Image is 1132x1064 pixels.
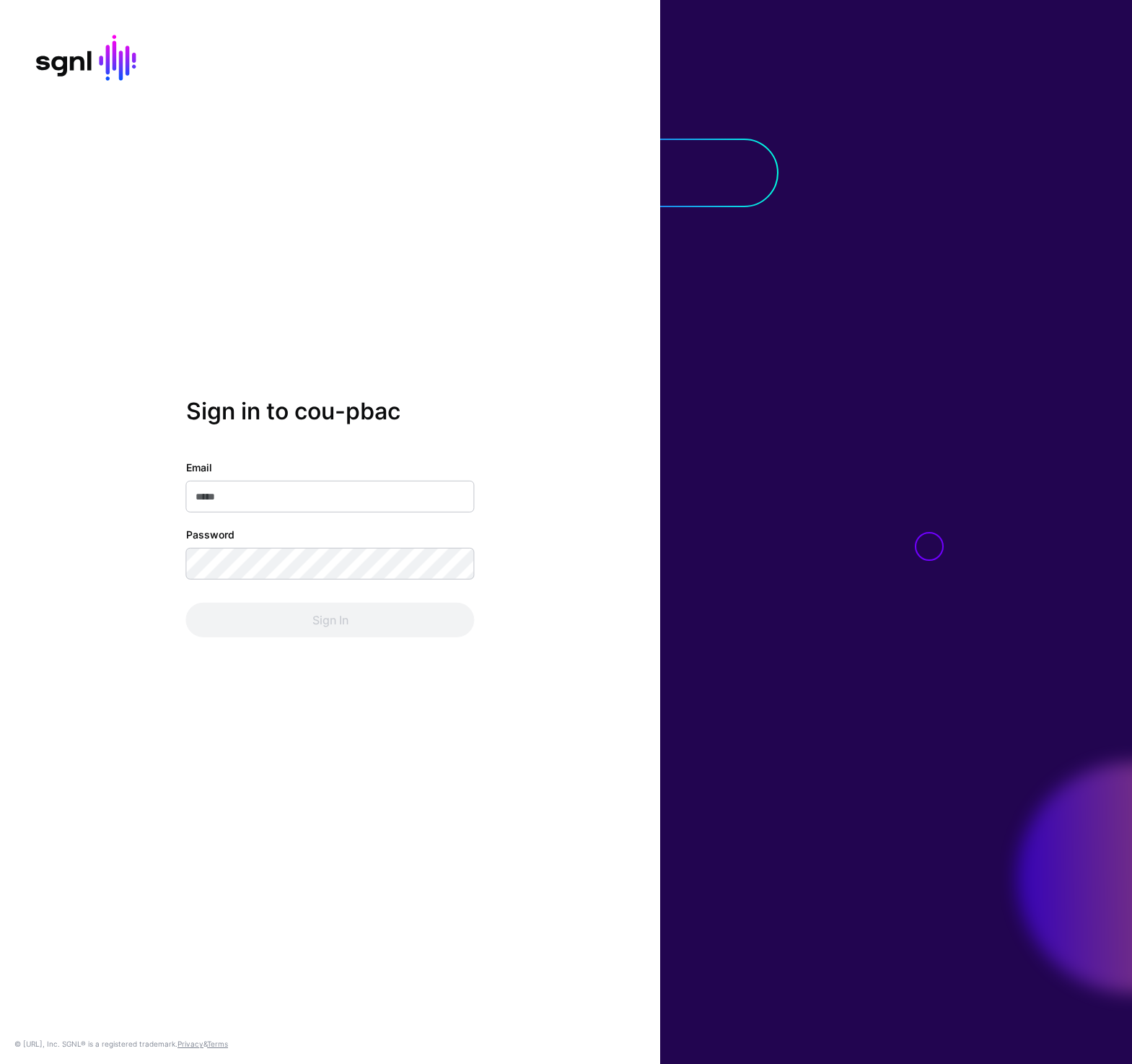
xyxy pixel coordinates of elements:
[186,527,234,542] label: Password
[186,460,212,475] label: Email
[186,398,475,425] h2: Sign in to cou-pbac
[207,1039,228,1048] a: Terms
[177,1039,203,1048] a: Privacy
[14,1038,228,1050] div: © [URL], Inc. SGNL® is a registered trademark. &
